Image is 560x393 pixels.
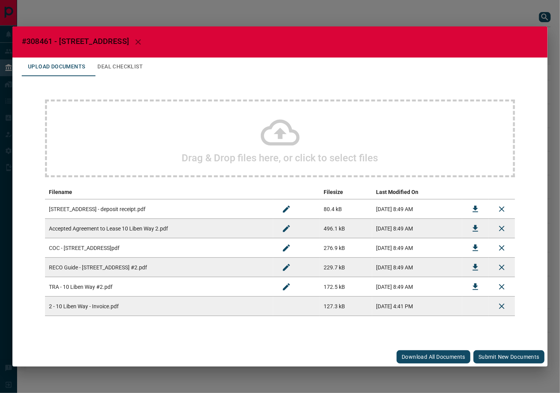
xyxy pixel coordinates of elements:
th: Last Modified On [372,185,462,199]
td: 2 - 10 Liben Way - Invoice.pdf [45,297,273,316]
td: 80.4 kB [320,199,372,219]
span: #308461 - [STREET_ADDRESS] [22,37,129,46]
button: Rename [277,200,296,218]
button: Download [466,258,485,277]
td: [DATE] 8:49 AM [372,277,462,297]
button: Download [466,239,485,257]
td: [DATE] 8:49 AM [372,219,462,238]
div: Drag & Drop files here, or click to select files [45,100,515,177]
td: [STREET_ADDRESS] - deposit receipt.pdf [45,199,273,219]
button: Upload Documents [22,58,91,76]
button: Download [466,219,485,238]
button: Rename [277,239,296,257]
th: edit column [273,185,320,199]
button: Rename [277,219,296,238]
button: Download [466,200,485,218]
button: Remove File [492,278,511,296]
th: download action column [462,185,489,199]
button: Remove File [492,219,511,238]
td: RECO Guide - [STREET_ADDRESS] #2.pdf [45,258,273,277]
button: Delete [492,297,511,316]
td: 172.5 kB [320,277,372,297]
h2: Drag & Drop files here, or click to select files [182,152,378,164]
td: 127.3 kB [320,297,372,316]
button: Rename [277,258,296,277]
button: Remove File [492,258,511,277]
button: Download All Documents [397,350,470,363]
button: Remove File [492,200,511,218]
button: Remove File [492,239,511,257]
button: Submit new documents [473,350,544,363]
td: 496.1 kB [320,219,372,238]
td: Accepted Agreement to Lease 10 Liben Way 2.pdf [45,219,273,238]
td: [DATE] 8:49 AM [372,199,462,219]
td: TRA - 10 Liben Way #2.pdf [45,277,273,297]
th: delete file action column [489,185,515,199]
td: COC - [STREET_ADDRESS]pdf [45,238,273,258]
td: [DATE] 4:41 PM [372,297,462,316]
td: 276.9 kB [320,238,372,258]
button: Download [466,278,485,296]
button: Deal Checklist [91,58,149,76]
td: [DATE] 8:49 AM [372,238,462,258]
td: [DATE] 8:49 AM [372,258,462,277]
th: Filesize [320,185,372,199]
td: 229.7 kB [320,258,372,277]
th: Filename [45,185,273,199]
button: Rename [277,278,296,296]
